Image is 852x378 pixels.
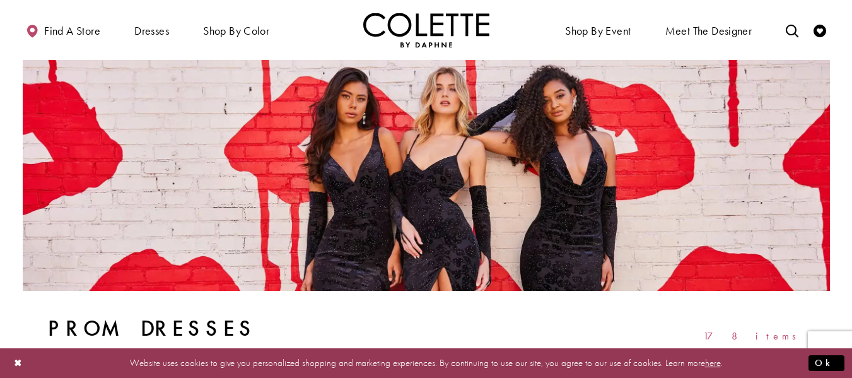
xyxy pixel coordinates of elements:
span: Meet the designer [665,25,752,37]
button: Submit Dialog [808,355,844,371]
span: Shop By Event [562,13,634,47]
a: Meet the designer [662,13,756,47]
a: Toggle search [783,13,802,47]
span: Shop by color [200,13,272,47]
h1: Prom Dresses [48,316,257,341]
p: Website uses cookies to give you personalized shopping and marketing experiences. By continuing t... [91,355,761,372]
img: Colette by Daphne [363,13,489,47]
span: Shop By Event [565,25,631,37]
span: Find a store [44,25,100,37]
a: Visit Home Page [363,13,489,47]
a: Check Wishlist [810,13,829,47]
span: Shop by color [203,25,269,37]
a: here [705,357,721,369]
span: Dresses [131,13,172,47]
a: Find a store [23,13,103,47]
button: Close Dialog [8,352,29,374]
span: 178 items [703,331,805,341]
span: Dresses [134,25,169,37]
